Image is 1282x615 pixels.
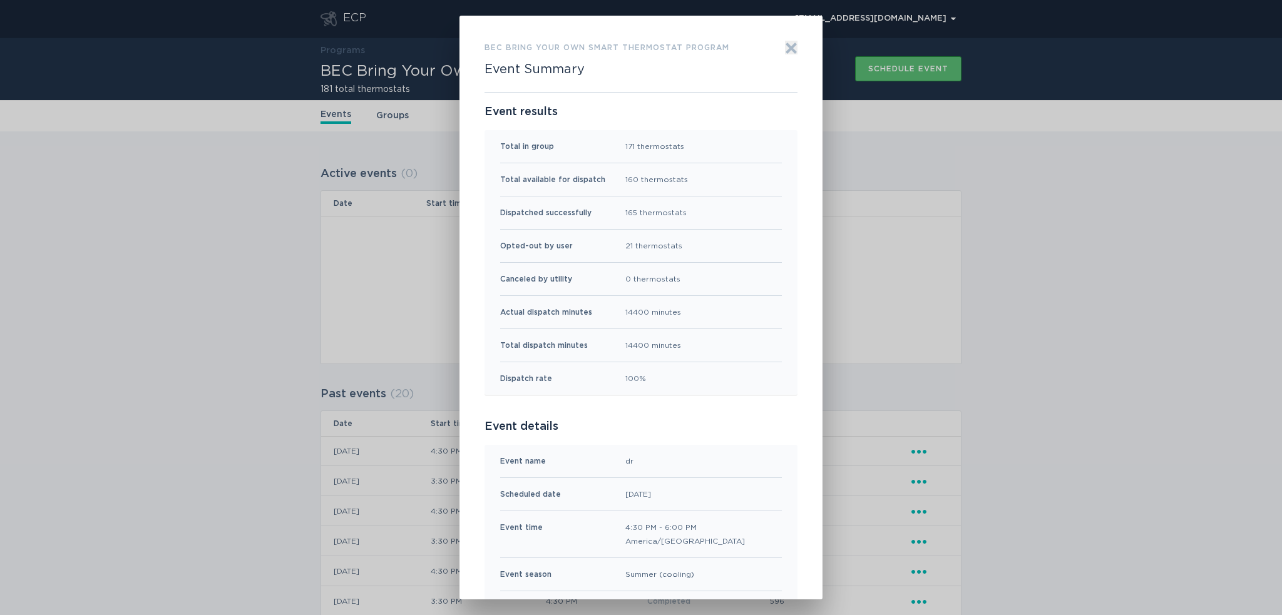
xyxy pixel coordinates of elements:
[500,454,546,468] div: Event name
[625,487,651,501] div: [DATE]
[625,206,687,220] div: 165 thermostats
[459,16,823,600] div: Event summary
[500,567,551,581] div: Event season
[500,521,543,548] div: Event time
[500,239,573,253] div: Opted-out by user
[500,338,588,352] div: Total dispatch minutes
[485,420,797,434] p: Event details
[625,239,682,253] div: 21 thermostats
[625,372,646,385] div: 100%
[625,272,680,286] div: 0 thermostats
[625,338,681,352] div: 14400 minutes
[485,41,729,54] h3: BEC Bring Your Own Smart Thermostat Program
[625,140,684,153] div: 171 thermostats
[785,41,797,54] button: Exit
[485,105,797,119] p: Event results
[500,272,572,286] div: Canceled by utility
[500,206,592,220] div: Dispatched successfully
[625,534,745,548] span: America/[GEOGRAPHIC_DATA]
[485,62,585,77] h2: Event Summary
[625,305,681,319] div: 14400 minutes
[500,487,561,501] div: Scheduled date
[625,567,694,581] div: Summer (cooling)
[625,173,688,186] div: 160 thermostats
[625,454,633,468] div: dr
[500,305,592,319] div: Actual dispatch minutes
[500,372,552,385] div: Dispatch rate
[500,140,554,153] div: Total in group
[625,521,745,534] span: 4:30 PM - 6:00 PM
[500,173,605,186] div: Total available for dispatch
